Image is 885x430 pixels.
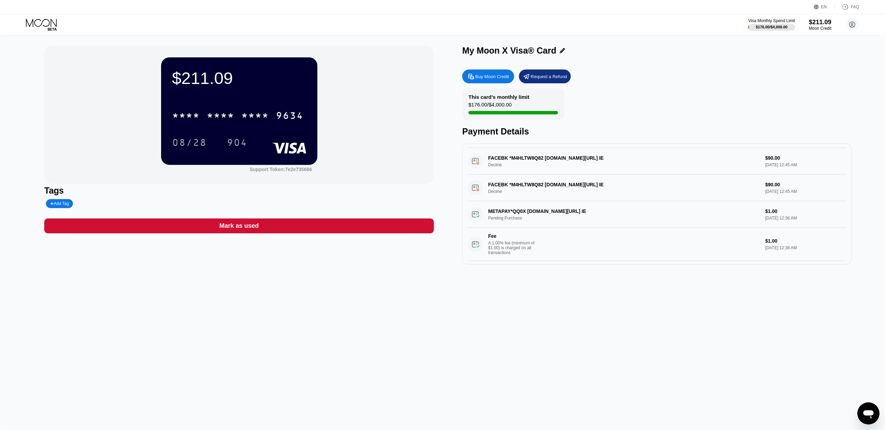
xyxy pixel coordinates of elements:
div: 904 [222,134,253,151]
div: 9634 [276,111,304,122]
div: FAQ [835,3,859,10]
div: Payment Details [462,127,852,137]
div: EN [821,4,827,9]
iframe: Button to launch messaging window [857,402,879,424]
div: $211.09Moon Credit [809,19,831,31]
div: Mark as used [219,222,259,230]
div: Request a Refund [519,69,571,83]
div: Support Token: 7e2e735666 [250,167,312,172]
div: EN [814,3,835,10]
div: FAQ [851,4,859,9]
div: Add Tag [46,199,73,208]
div: $211.09 [172,68,306,88]
div: [DATE] 12:36 AM [765,245,846,250]
div: Visa Monthly Spend Limit [748,18,795,23]
div: Request a Refund [531,74,567,80]
div: This card’s monthly limit [468,94,529,100]
div: $1.00 [765,238,846,244]
div: Moon Credit [809,26,831,31]
div: $211.09 [809,19,831,26]
div: 904 [227,138,248,149]
div: 08/28 [172,138,207,149]
div: My Moon X Visa® Card [462,46,556,56]
div: $176.00 / $4,000.00 [756,25,788,29]
div: $176.00 / $4,000.00 [468,102,512,111]
div: A 1.00% fee (minimum of $1.00) is charged on all transactions [488,241,540,255]
div: Buy Moon Credit [475,74,509,80]
div: Support Token:7e2e735666 [250,167,312,172]
div: Fee [488,233,537,239]
div: Add Tag [50,201,69,206]
div: Visa Monthly Spend Limit$176.00/$4,000.00 [748,18,795,31]
div: Tags [44,186,434,196]
div: Buy Moon Credit [462,69,514,83]
div: Mark as used [44,218,434,233]
div: FeeA 1.00% fee (minimum of $1.00) is charged on all transactions$1.00[DATE] 12:36 AM [468,228,846,261]
div: 08/28 [167,134,212,151]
